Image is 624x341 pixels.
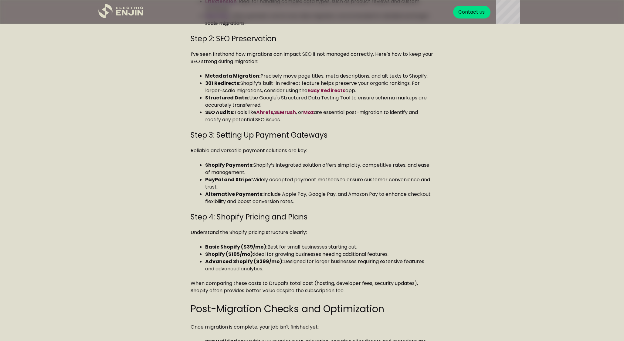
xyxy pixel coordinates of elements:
[303,109,314,116] a: Moz
[205,258,433,272] li: Designed for larger businesses requiring extensive features and advanced analytics.
[205,191,433,205] li: Include Apple Pay, Google Pay, and Amazon Pay to enhance checkout flexibility and boost conversio...
[205,176,433,191] li: Widely accepted payment methods to ensure customer convenience and trust.
[191,34,433,43] h3: Step 2: SEO Preservation
[205,94,433,109] li: Use Google's Structured Data Testing Tool to ensure schema markups are accurately transferred.
[191,323,433,331] p: Once migration is complete, your job isn't finished yet:
[205,258,283,265] strong: Advanced Shopify ($399/mo):
[191,280,433,294] p: When comparing these costs to Drupal’s total cost (hosting, developer fees, security updates), Sh...
[205,94,249,101] strong: Structured Data:
[191,212,433,222] h3: Step 4: Shopify Pricing and Plans
[205,109,234,116] strong: SEO Audits:
[191,302,433,316] h2: Post-Migration Checks and Optimization
[256,109,273,116] a: Ahrefs
[453,6,490,18] a: Contact us
[205,80,433,94] li: Shopify’s built-in redirect feature helps preserve your organic rankings. For larger-scale migrat...
[205,251,254,258] strong: Shopify ($105/mo):
[205,80,240,87] strong: 301 Redirects:
[205,243,267,250] strong: Basic Shopify ($39/mo):
[205,191,263,198] strong: Alternative Payments:
[191,51,433,65] p: I’ve seen firsthand how migrations can impact SEO if not managed correctly. Here’s how to keep yo...
[98,4,144,21] a: home
[205,176,252,183] strong: PayPal and Stripe:
[458,8,485,16] div: Contact us
[205,251,433,258] li: Ideal for growing businesses needing additional features.
[191,147,433,154] p: Reliable and versatile payment solutions are key:
[205,109,433,123] li: Tools like , , or are essential post-migration to identify and rectify any potential SEO issues.
[205,162,253,169] strong: Shopify Payments:
[274,109,296,116] a: SEMrush
[205,243,433,251] li: Best for small businesses starting out.
[205,72,260,79] strong: Metadata Migration:
[205,72,433,80] li: Precisely move page titles, meta descriptions, and alt texts to Shopify.
[191,131,433,140] h3: Step 3: Setting Up Payment Gateways
[205,162,433,176] li: Shopify’s integrated solution offers simplicity, competitive rates, and ease of management.
[307,87,345,94] a: Easy Redirects
[191,229,433,236] p: Understand the Shopify pricing structure clearly:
